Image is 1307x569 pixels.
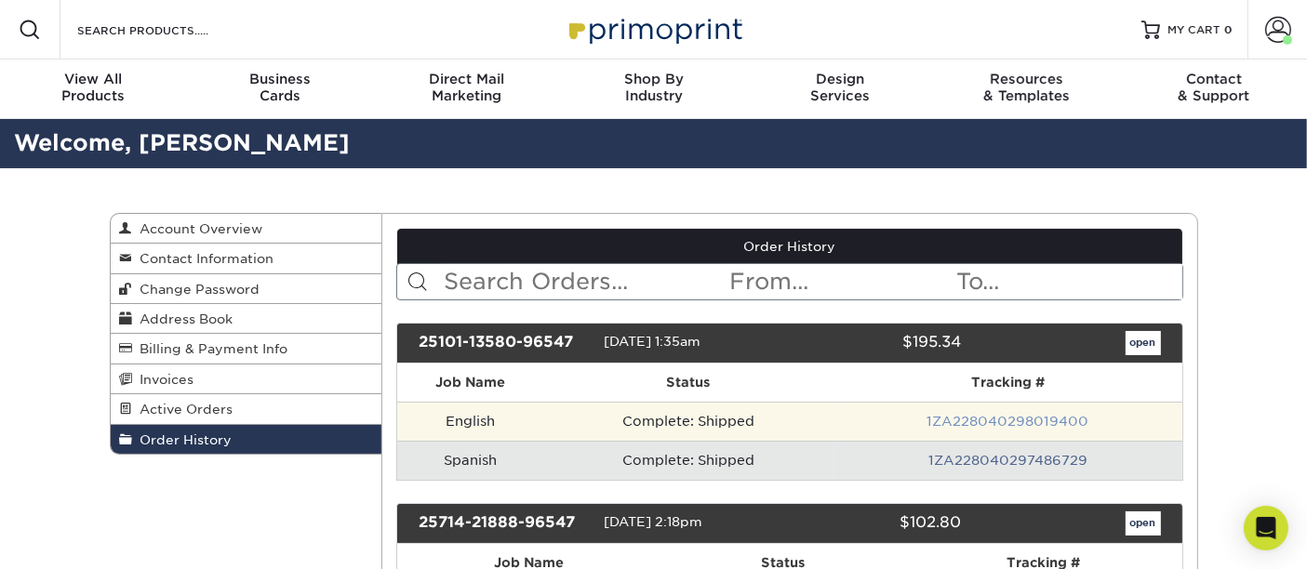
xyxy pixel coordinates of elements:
a: 1ZA228040298019400 [927,414,1088,429]
input: Search Orders... [442,264,727,299]
div: & Templates [934,71,1121,104]
span: Invoices [133,372,194,387]
span: Account Overview [133,221,263,236]
td: Complete: Shipped [542,441,834,480]
span: Direct Mail [373,71,560,87]
span: Address Book [133,311,233,326]
a: Direct MailMarketing [373,60,560,119]
span: Active Orders [133,402,233,417]
a: Order History [111,425,382,454]
td: Complete: Shipped [542,402,834,441]
th: Status [542,364,834,402]
div: Marketing [373,71,560,104]
th: Job Name [397,364,542,402]
span: Contact Information [133,251,274,266]
td: English [397,402,542,441]
td: Spanish [397,441,542,480]
span: Design [747,71,934,87]
input: From... [727,264,954,299]
span: 0 [1224,23,1233,36]
th: Tracking # [834,364,1181,402]
input: SEARCH PRODUCTS..... [75,19,257,41]
span: Business [187,71,374,87]
span: Contact [1120,71,1307,87]
div: $195.34 [776,331,975,355]
a: Contact& Support [1120,60,1307,119]
div: Services [747,71,934,104]
span: Order History [133,432,233,447]
span: Shop By [560,71,747,87]
a: open [1126,511,1161,536]
img: Primoprint [561,9,747,49]
a: Billing & Payment Info [111,334,382,364]
a: Active Orders [111,394,382,424]
a: DesignServices [747,60,934,119]
a: BusinessCards [187,60,374,119]
a: Address Book [111,304,382,334]
span: Change Password [133,282,260,297]
span: [DATE] 1:35am [604,334,700,349]
div: $102.80 [776,511,975,536]
span: Billing & Payment Info [133,341,288,356]
div: & Support [1120,71,1307,104]
span: Resources [934,71,1121,87]
a: Invoices [111,364,382,394]
a: Change Password [111,274,382,304]
a: Resources& Templates [934,60,1121,119]
span: MY CART [1167,22,1220,38]
div: Cards [187,71,374,104]
a: Account Overview [111,214,382,244]
a: 1ZA228040297486729 [928,453,1087,468]
a: Order History [397,229,1182,264]
a: Shop ByIndustry [560,60,747,119]
a: open [1126,331,1161,355]
div: 25101-13580-96547 [405,331,604,355]
div: Industry [560,71,747,104]
input: To... [954,264,1181,299]
span: [DATE] 2:18pm [604,514,702,529]
a: Contact Information [111,244,382,273]
div: Open Intercom Messenger [1244,506,1288,550]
